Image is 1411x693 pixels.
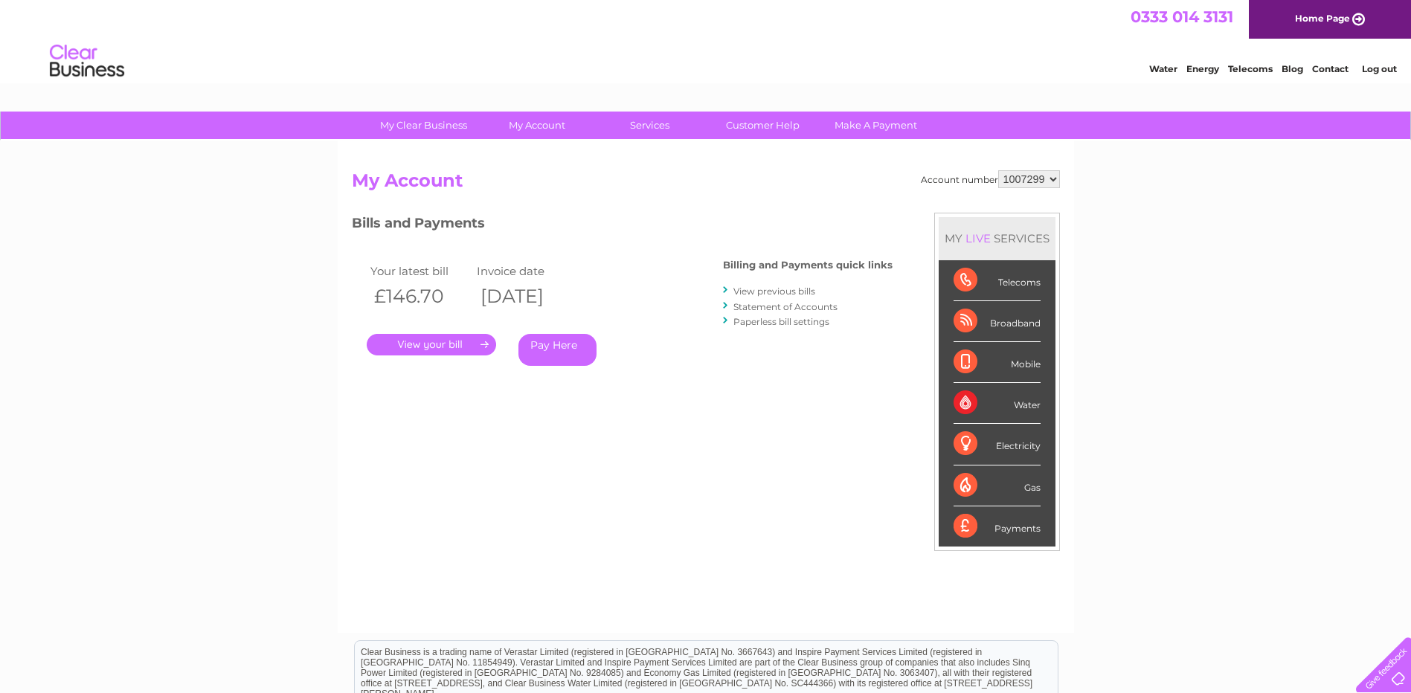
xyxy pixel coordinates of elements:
[954,301,1041,342] div: Broadband
[962,231,994,245] div: LIVE
[954,506,1041,547] div: Payments
[954,383,1041,424] div: Water
[733,316,829,327] a: Paperless bill settings
[1312,63,1349,74] a: Contact
[475,112,598,139] a: My Account
[362,112,485,139] a: My Clear Business
[352,213,893,239] h3: Bills and Payments
[1228,63,1273,74] a: Telecoms
[733,301,838,312] a: Statement of Accounts
[367,261,474,281] td: Your latest bill
[939,217,1055,260] div: MY SERVICES
[367,334,496,355] a: .
[1186,63,1219,74] a: Energy
[954,260,1041,301] div: Telecoms
[723,260,893,271] h4: Billing and Payments quick links
[518,334,597,366] a: Pay Here
[733,286,815,297] a: View previous bills
[954,465,1041,506] div: Gas
[588,112,711,139] a: Services
[921,170,1060,188] div: Account number
[473,261,580,281] td: Invoice date
[49,39,125,84] img: logo.png
[954,342,1041,383] div: Mobile
[1282,63,1303,74] a: Blog
[954,424,1041,465] div: Electricity
[701,112,824,139] a: Customer Help
[1131,7,1233,26] a: 0333 014 3131
[1362,63,1397,74] a: Log out
[473,281,580,312] th: [DATE]
[1149,63,1177,74] a: Water
[355,8,1058,72] div: Clear Business is a trading name of Verastar Limited (registered in [GEOGRAPHIC_DATA] No. 3667643...
[367,281,474,312] th: £146.70
[814,112,937,139] a: Make A Payment
[352,170,1060,199] h2: My Account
